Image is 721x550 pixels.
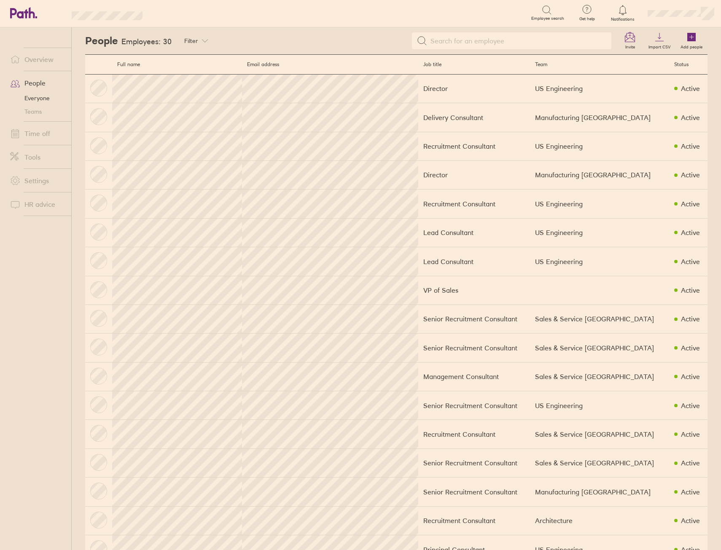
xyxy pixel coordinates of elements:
[418,391,530,420] td: Senior Recruitment Consultant
[530,218,669,247] td: US Engineering
[530,190,669,218] td: US Engineering
[530,103,669,132] td: Manufacturing [GEOGRAPHIC_DATA]
[530,449,669,477] td: Sales & Service [GEOGRAPHIC_DATA]
[530,160,669,189] td: Manufacturing [GEOGRAPHIC_DATA]
[681,286,700,294] div: Active
[121,37,172,46] h3: Employees: 30
[530,304,669,333] td: Sales & Service [GEOGRAPHIC_DATA]
[681,488,700,496] div: Active
[418,334,530,362] td: Senior Recruitment Consultant
[530,247,669,276] td: US Engineering
[681,258,700,265] div: Active
[112,55,242,75] th: Full name
[3,105,71,118] a: Teams
[3,91,71,105] a: Everyone
[3,75,71,91] a: People
[681,142,700,150] div: Active
[643,42,675,50] label: Import CSV
[418,190,530,218] td: Recruitment Consultant
[418,420,530,449] td: Recruitment Consultant
[530,74,669,103] td: US Engineering
[418,74,530,103] td: Director
[616,27,643,54] a: Invite
[3,125,71,142] a: Time off
[530,478,669,506] td: Manufacturing [GEOGRAPHIC_DATA]
[427,33,607,49] input: Search for an employee
[530,362,669,391] td: Sales & Service [GEOGRAPHIC_DATA]
[531,16,564,21] span: Employee search
[418,103,530,132] td: Delivery Consultant
[669,55,708,75] th: Status
[675,27,708,54] a: Add people
[418,449,530,477] td: Senior Recruitment Consultant
[418,132,530,160] td: Recruitment Consultant
[609,17,637,22] span: Notifications
[530,420,669,449] td: Sales & Service [GEOGRAPHIC_DATA]
[418,362,530,391] td: Management Consultant
[681,517,700,524] div: Active
[681,344,700,352] div: Active
[681,430,700,438] div: Active
[573,16,601,21] span: Get help
[681,114,700,121] div: Active
[681,85,700,92] div: Active
[681,459,700,467] div: Active
[3,149,71,166] a: Tools
[165,9,187,16] div: Search
[418,160,530,189] td: Director
[681,402,700,409] div: Active
[418,247,530,276] td: Lead Consultant
[681,171,700,179] div: Active
[418,276,530,304] td: VP of Sales
[418,55,530,75] th: Job title
[3,51,71,68] a: Overview
[530,55,669,75] th: Team
[530,506,669,535] td: Architecture
[530,391,669,420] td: US Engineering
[530,132,669,160] td: US Engineering
[681,229,700,236] div: Active
[530,334,669,362] td: Sales & Service [GEOGRAPHIC_DATA]
[184,37,198,44] span: Filter
[85,27,118,54] h2: People
[681,373,700,380] div: Active
[620,42,640,50] label: Invite
[3,196,71,213] a: HR advice
[643,27,675,54] a: Import CSV
[418,304,530,333] td: Senior Recruitment Consultant
[675,42,708,50] label: Add people
[242,55,418,75] th: Email address
[681,200,700,208] div: Active
[681,315,700,323] div: Active
[418,478,530,506] td: Senior Recruitment Consultant
[418,218,530,247] td: Lead Consultant
[418,506,530,535] td: Recruitment Consultant
[3,172,71,189] a: Settings
[609,4,637,22] a: Notifications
